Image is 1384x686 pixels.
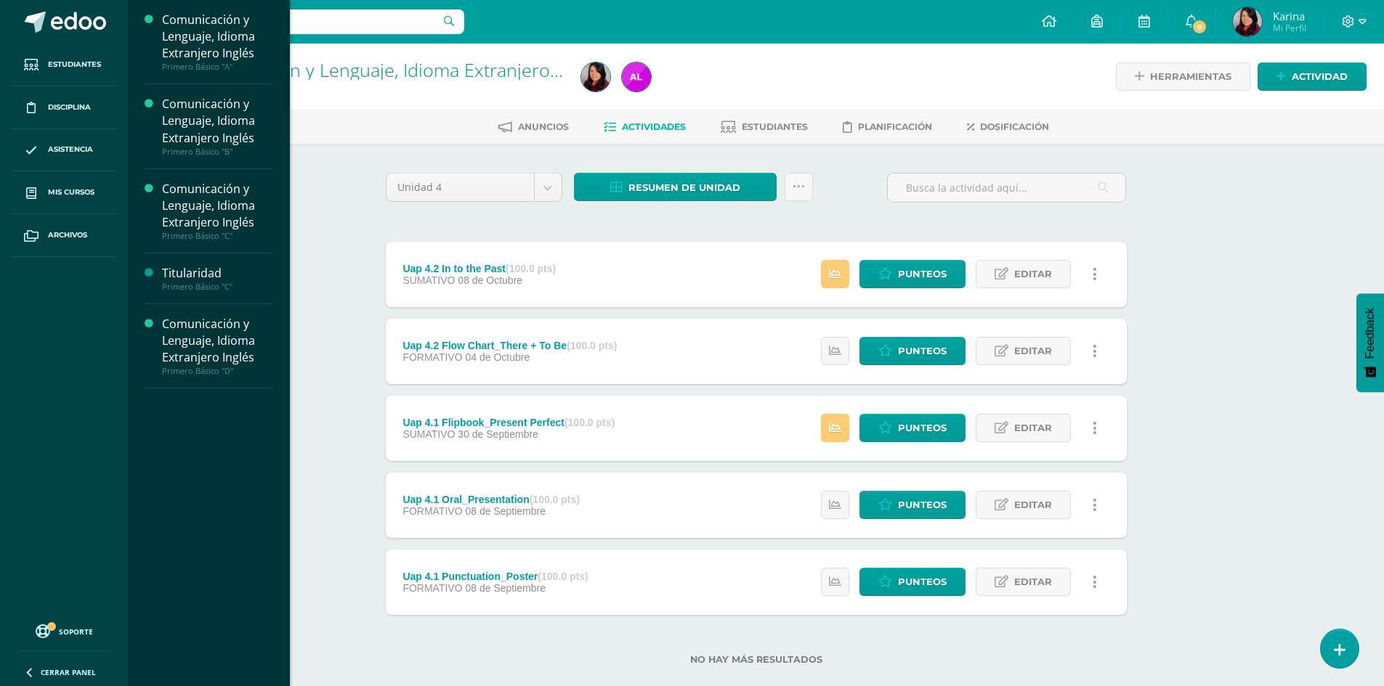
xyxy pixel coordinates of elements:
span: Anuncios [518,121,569,132]
span: FORMATIVO [402,351,462,363]
div: Uap 4.1 Punctuation_Poster [402,571,588,582]
a: Comunicación y Lenguaje, Idioma Extranjero InglésPrimero Básico "A" [162,12,272,72]
span: 08 de Septiembre [465,582,546,594]
img: 2b2d077cd3225eb4770a88151ad57b39.png [581,62,610,91]
div: Titularidad [162,265,272,282]
img: 911ff7f6a042b5aa398555e087fa27a6.png [622,62,651,91]
span: 08 de Octubre [458,274,522,286]
span: Editar [1014,261,1052,287]
a: Punteos [859,491,966,519]
a: Punteos [859,337,966,365]
a: Actividad [1258,62,1367,91]
button: Feedback - Mostrar encuesta [1356,293,1384,392]
a: Archivos [12,214,116,257]
span: Planificación [858,121,932,132]
span: 9 [1191,19,1207,35]
span: Disciplina [48,102,91,113]
span: Unidad 4 [397,173,523,201]
span: FORMATIVO [402,582,462,594]
span: Mis cursos [48,187,94,198]
label: No hay más resultados [386,654,1127,665]
div: Primero Básico "D" [162,366,272,376]
span: Estudiantes [48,59,101,70]
div: Uap 4.1 Oral_Presentation [402,494,580,505]
div: Primero Básico "B" [162,147,272,157]
span: Herramientas [1150,63,1231,90]
span: Editar [1014,415,1052,441]
strong: (100.0 pts) [530,494,580,505]
a: Herramientas [1116,62,1250,91]
img: 2b2d077cd3225eb4770a88151ad57b39.png [1233,7,1262,36]
a: Comunicación y Lenguaje, Idioma Extranjero InglésPrimero Básico "B" [162,96,272,156]
a: Punteos [859,260,966,288]
div: Comunicación y Lenguaje, Idioma Extranjero Inglés [162,181,272,231]
a: Anuncios [498,115,569,139]
strong: (100.0 pts) [506,263,556,274]
div: Primero Básico "C" [162,231,272,241]
input: Busca un usuario... [137,9,464,34]
div: Primero Básico "A" [162,62,272,72]
a: Mis cursos [12,171,116,214]
span: FORMATIVO [402,505,462,517]
strong: (100.0 pts) [564,417,615,428]
span: Cerrar panel [41,667,96,677]
a: Estudiantes [12,44,116,86]
span: Punteos [898,338,947,364]
a: Dosificación [967,115,1049,139]
a: Soporte [17,621,110,640]
a: TitularidadPrimero Básico "C" [162,265,272,292]
h1: Comunicación y Lenguaje, Idioma Extranjero Inglés [183,60,564,80]
a: Disciplina [12,86,116,129]
span: Actividades [622,121,686,132]
strong: (100.0 pts) [567,340,617,351]
div: Comunicación y Lenguaje, Idioma Extranjero Inglés [162,96,272,146]
span: Karina [1273,9,1306,23]
a: Resumen de unidad [574,173,777,201]
span: Soporte [59,626,93,637]
div: Uap 4.1 Flipbook_Present Perfect [402,417,615,428]
span: Punteos [898,261,947,287]
a: Punteos [859,568,966,596]
div: Uap 4.2 In to the Past [402,263,556,274]
span: Estudiantes [742,121,808,132]
a: Punteos [859,414,966,442]
div: Uap 4.2 Flow Chart_There + To Be [402,340,617,351]
span: Editar [1014,338,1052,364]
div: Primero Básico 'B' [183,80,564,94]
span: Resumen de unidad [628,174,740,201]
a: Comunicación y Lenguaje, Idioma Extranjero InglésPrimero Básico "C" [162,181,272,241]
span: Asistencia [48,144,93,155]
span: SUMATIVO [402,428,455,440]
span: 08 de Septiembre [465,505,546,517]
span: Actividad [1292,63,1348,90]
span: Dosificación [980,121,1049,132]
input: Busca la actividad aquí... [888,173,1125,202]
span: Editar [1014,568,1052,595]
a: Comunicación y Lenguaje, Idioma Extranjero Inglés [183,57,603,82]
a: Estudiantes [721,115,808,139]
span: Feedback [1364,308,1377,359]
a: Planificación [843,115,932,139]
span: Archivos [48,229,87,241]
a: Asistencia [12,129,116,172]
div: Comunicación y Lenguaje, Idioma Extranjero Inglés [162,316,272,366]
a: Unidad 4 [387,173,562,201]
span: Editar [1014,491,1052,518]
span: SUMATIVO [402,274,455,286]
span: 04 de Octubre [465,351,530,363]
span: Punteos [898,491,947,518]
a: Comunicación y Lenguaje, Idioma Extranjero InglésPrimero Básico "D" [162,316,272,376]
span: 30 de Septiembre [458,428,538,440]
div: Primero Básico "C" [162,282,272,292]
span: Punteos [898,568,947,595]
strong: (100.0 pts) [538,571,588,582]
span: Mi Perfil [1273,22,1306,34]
div: Comunicación y Lenguaje, Idioma Extranjero Inglés [162,12,272,62]
span: Punteos [898,415,947,441]
a: Actividades [604,115,686,139]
